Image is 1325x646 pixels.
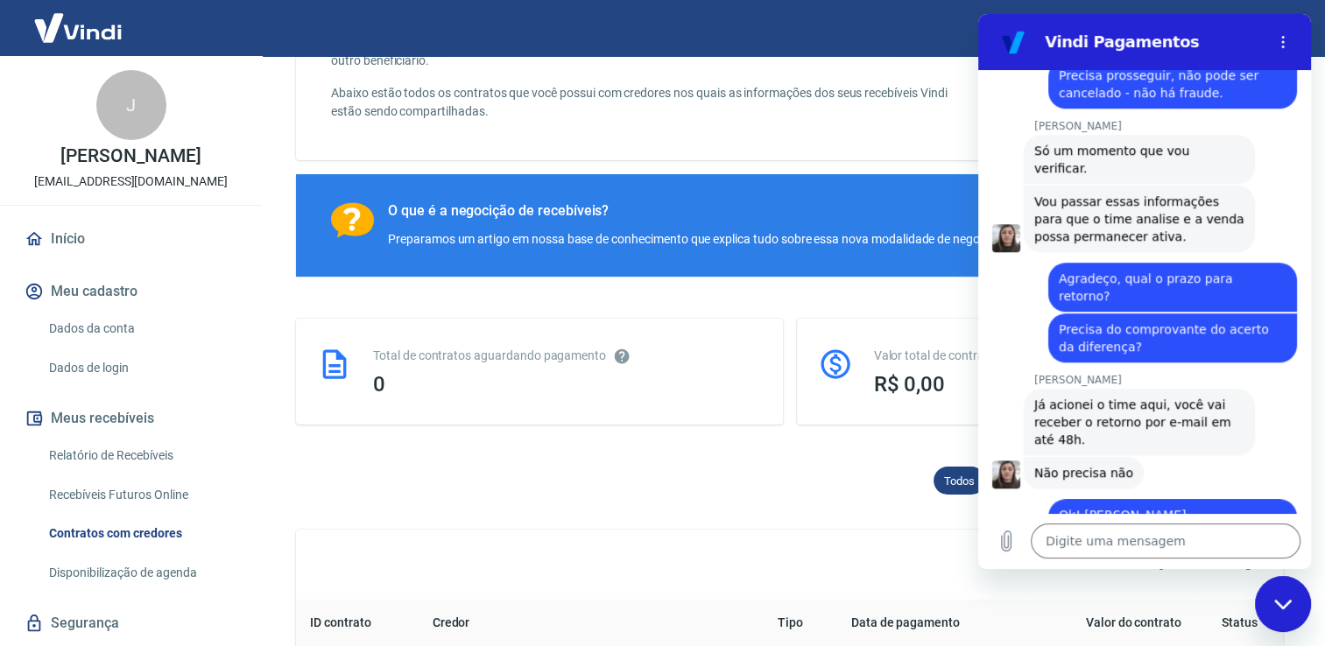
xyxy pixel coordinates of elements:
[874,372,946,397] span: R$ 0,00
[874,347,1263,365] div: Valor total de contratos aguardando pagamento
[21,1,135,54] img: Vindi
[373,347,762,365] div: Total de contratos aguardando pagamento
[1255,576,1311,632] iframe: Botão para abrir a janela de mensagens, conversa em andamento
[373,372,762,397] div: 0
[331,84,973,121] p: Abaixo estão todos os contratos que você possui com credores nos quais as informações dos seus re...
[42,350,241,386] a: Dados de login
[42,555,241,591] a: Disponibilização de agenda
[331,202,374,238] img: Ícone com um ponto de interrogação.
[42,477,241,513] a: Recebíveis Futuros Online
[1241,12,1304,45] button: Sair
[60,147,201,165] p: [PERSON_NAME]
[21,272,241,311] button: Meu cadastro
[21,220,241,258] a: Início
[21,604,241,642] a: Segurança
[613,348,631,365] svg: Esses contratos não se referem à Vindi, mas sim a outras instituições.
[42,438,241,474] a: Relatório de Recebíveis
[388,202,1111,220] div: O que é a negocição de recebíveis?
[978,14,1311,569] iframe: Janela de mensagens
[42,311,241,347] a: Dados da conta
[34,172,228,191] p: [EMAIL_ADDRESS][DOMAIN_NAME]
[934,474,985,488] span: Todos
[42,516,241,551] a: Contratos com credores
[934,467,985,495] div: Todos
[21,399,241,438] button: Meus recebíveis
[388,230,1111,249] div: Preparamos um artigo em nossa base de conhecimento que explica tudo sobre essa nova modalidade de...
[96,70,166,140] div: J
